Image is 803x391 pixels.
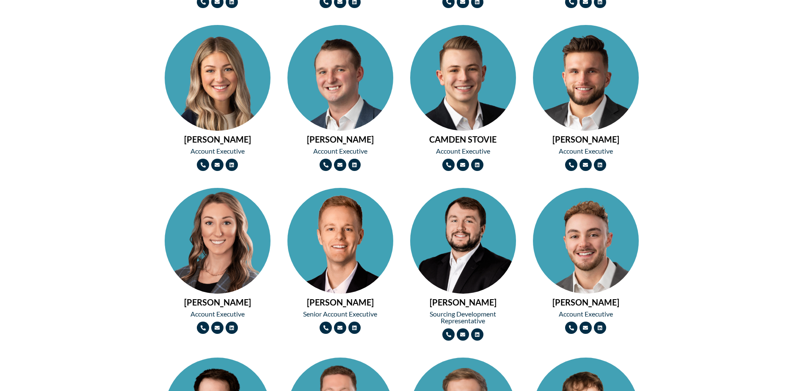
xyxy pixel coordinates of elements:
h2: Account Executive [165,311,270,317]
h2: [PERSON_NAME] [165,298,270,306]
h2: Account Executive [287,148,393,154]
h2: Account Executive [533,148,639,154]
h2: [PERSON_NAME] [533,298,639,306]
h2: [PERSON_NAME] [287,135,393,143]
h2: [PERSON_NAME] [287,298,393,306]
h2: Senior Account Executive [287,311,393,317]
h2: Sourcing Development Representative [410,311,516,324]
h2: [PERSON_NAME] [410,298,516,306]
h2: [PERSON_NAME] [533,135,639,143]
h2: Account Executive [165,148,270,154]
h2: CAMDEN STOVIE [410,135,516,143]
h2: Account Executive [533,311,639,317]
h2: [PERSON_NAME] [165,135,270,143]
h2: Account Executive [410,148,516,154]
